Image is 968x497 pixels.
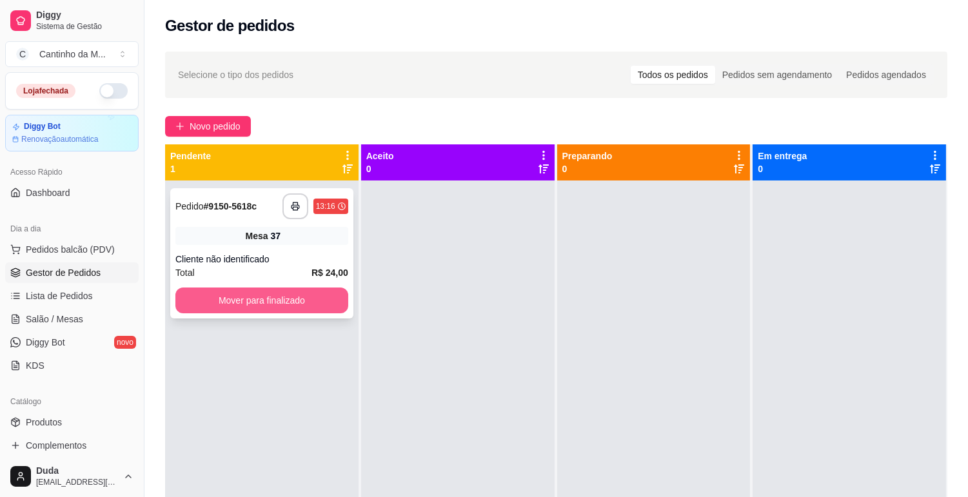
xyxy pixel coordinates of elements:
strong: # 9150-5618c [204,201,257,211]
h2: Gestor de pedidos [165,15,295,36]
div: Pedidos sem agendamento [715,66,839,84]
span: Complementos [26,439,86,452]
span: Total [175,266,195,280]
span: KDS [26,359,44,372]
strong: R$ 24,00 [311,268,348,278]
span: Produtos [26,416,62,429]
p: Em entrega [758,150,807,162]
div: Dia a dia [5,219,139,239]
p: Preparando [562,150,613,162]
a: Salão / Mesas [5,309,139,329]
button: Novo pedido [165,116,251,137]
button: Duda[EMAIL_ADDRESS][DOMAIN_NAME] [5,461,139,492]
div: Cliente não identificado [175,253,348,266]
div: Cantinho da M ... [39,48,106,61]
div: Acesso Rápido [5,162,139,182]
p: Pendente [170,150,211,162]
span: Pedidos balcão (PDV) [26,243,115,256]
button: Select a team [5,41,139,67]
span: Lista de Pedidos [26,289,93,302]
p: 1 [170,162,211,175]
p: 0 [758,162,807,175]
a: Produtos [5,412,139,433]
div: Loja fechada [16,84,75,98]
span: Gestor de Pedidos [26,266,101,279]
div: Pedidos agendados [839,66,933,84]
a: Diggy BotRenovaçãoautomática [5,115,139,151]
button: Alterar Status [99,83,128,99]
span: plus [175,122,184,131]
span: Salão / Mesas [26,313,83,326]
a: Gestor de Pedidos [5,262,139,283]
span: Diggy Bot [26,336,65,349]
a: DiggySistema de Gestão [5,5,139,36]
article: Diggy Bot [24,122,61,132]
button: Pedidos balcão (PDV) [5,239,139,260]
button: Mover para finalizado [175,287,348,313]
div: Catálogo [5,391,139,412]
div: 13:16 [316,201,335,211]
span: [EMAIL_ADDRESS][DOMAIN_NAME] [36,477,118,487]
p: 0 [366,162,394,175]
span: Pedido [175,201,204,211]
span: Mesa [246,229,268,242]
span: Selecione o tipo dos pedidos [178,68,293,82]
span: Sistema de Gestão [36,21,133,32]
a: Complementos [5,435,139,456]
span: C [16,48,29,61]
a: Diggy Botnovo [5,332,139,353]
span: Duda [36,465,118,477]
div: 37 [271,229,281,242]
span: Dashboard [26,186,70,199]
a: KDS [5,355,139,376]
article: Renovação automática [21,134,98,144]
span: Diggy [36,10,133,21]
a: Dashboard [5,182,139,203]
div: Todos os pedidos [631,66,715,84]
p: Aceito [366,150,394,162]
span: Novo pedido [190,119,241,133]
p: 0 [562,162,613,175]
a: Lista de Pedidos [5,286,139,306]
